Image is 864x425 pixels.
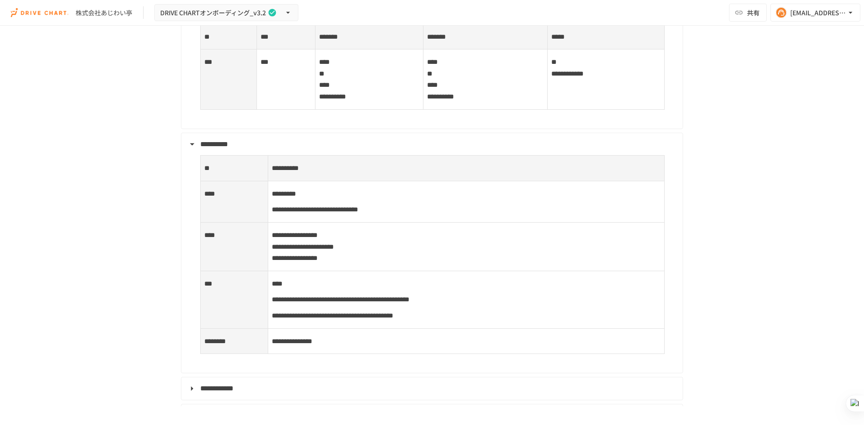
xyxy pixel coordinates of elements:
[770,4,860,22] button: [EMAIL_ADDRESS][DOMAIN_NAME]
[11,5,68,20] img: i9VDDS9JuLRLX3JIUyK59LcYp6Y9cayLPHs4hOxMB9W
[790,7,846,18] div: [EMAIL_ADDRESS][DOMAIN_NAME]
[76,8,132,18] div: 株式会社あじわい亭
[747,8,760,18] span: 共有
[729,4,767,22] button: 共有
[160,7,266,18] span: DRIVE CHARTオンボーディング_v3.2
[154,4,298,22] button: DRIVE CHARTオンボーディング_v3.2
